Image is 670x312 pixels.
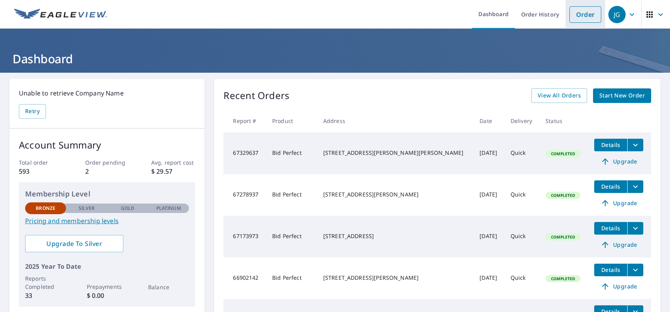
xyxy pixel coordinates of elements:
td: Bid Perfect [266,257,317,299]
img: EV Logo [14,9,107,20]
p: Prepayments [87,283,128,291]
td: [DATE] [473,174,504,216]
a: Order [569,6,601,23]
span: Details [599,266,622,273]
div: [STREET_ADDRESS][PERSON_NAME] [323,274,467,282]
td: Quick [504,174,539,216]
p: Membership Level [25,189,189,199]
button: detailsBtn-67329637 [594,139,627,151]
p: 2025 Year To Date [25,262,189,271]
td: [DATE] [473,257,504,299]
td: [DATE] [473,216,504,257]
button: filesDropdownBtn-67278937 [627,180,643,193]
a: Start New Order [593,88,651,103]
p: Unable to retrieve Company Name [19,88,195,98]
p: $ 0.00 [87,291,128,300]
td: 67329637 [223,132,266,174]
div: JG [608,6,626,23]
p: Account Summary [19,138,195,152]
a: View All Orders [531,88,587,103]
span: Start New Order [599,91,645,101]
td: [DATE] [473,132,504,174]
p: Total order [19,158,63,167]
a: Pricing and membership levels [25,216,189,226]
button: filesDropdownBtn-67173973 [627,222,643,235]
p: Silver [79,205,95,212]
p: $ 29.57 [151,167,195,176]
p: 593 [19,167,63,176]
span: View All Orders [538,91,581,101]
p: 33 [25,291,66,300]
button: filesDropdownBtn-67329637 [627,139,643,151]
div: [STREET_ADDRESS][PERSON_NAME] [323,191,467,198]
td: 67173973 [223,216,266,257]
span: Upgrade [599,240,639,250]
p: Balance [148,283,189,291]
a: Upgrade To Silver [25,235,123,252]
td: Quick [504,216,539,257]
th: Product [266,109,317,132]
span: Completed [546,276,580,281]
th: Date [473,109,504,132]
span: Upgrade To Silver [31,239,117,248]
span: Retry [25,106,40,116]
h1: Dashboard [9,51,661,67]
a: Upgrade [594,239,643,251]
span: Upgrade [599,198,639,208]
p: 2 [85,167,129,176]
span: Upgrade [599,282,639,291]
th: Delivery [504,109,539,132]
span: Completed [546,193,580,198]
th: Report # [223,109,266,132]
a: Upgrade [594,197,643,209]
span: Upgrade [599,157,639,166]
button: detailsBtn-67278937 [594,180,627,193]
td: 67278937 [223,174,266,216]
button: filesDropdownBtn-66902142 [627,264,643,276]
a: Upgrade [594,155,643,168]
p: Bronze [36,205,55,212]
a: Upgrade [594,280,643,293]
td: Quick [504,257,539,299]
td: Bid Perfect [266,132,317,174]
p: Recent Orders [223,88,289,103]
p: Avg. report cost [151,158,195,167]
div: [STREET_ADDRESS][PERSON_NAME][PERSON_NAME] [323,149,467,157]
span: Details [599,141,622,149]
span: Details [599,183,622,190]
button: detailsBtn-66902142 [594,264,627,276]
button: Retry [19,104,46,119]
span: Completed [546,234,580,240]
p: Order pending [85,158,129,167]
p: Reports Completed [25,274,66,291]
span: Details [599,224,622,232]
th: Address [317,109,473,132]
th: Status [539,109,588,132]
td: Quick [504,132,539,174]
span: Completed [546,151,580,156]
p: Gold [121,205,134,212]
td: Bid Perfect [266,216,317,257]
p: Platinum [156,205,181,212]
button: detailsBtn-67173973 [594,222,627,235]
td: 66902142 [223,257,266,299]
div: [STREET_ADDRESS] [323,232,467,240]
td: Bid Perfect [266,174,317,216]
